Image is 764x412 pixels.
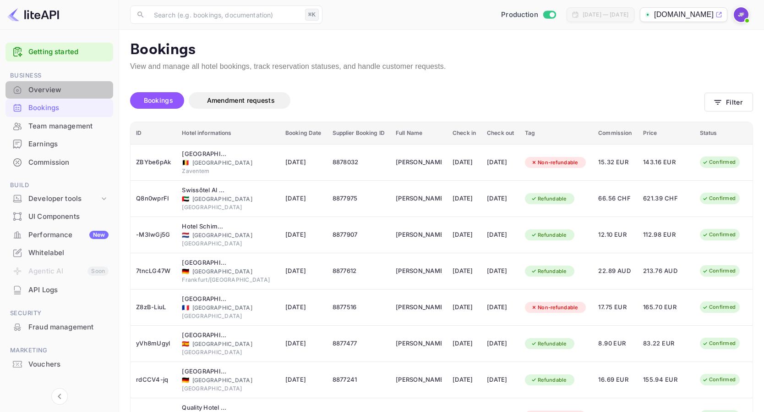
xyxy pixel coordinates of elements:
[5,135,113,153] div: Earnings
[136,373,171,387] div: rdCCV4-jq
[28,139,109,150] div: Earnings
[5,318,113,335] a: Fraud management
[5,135,113,152] a: Earnings
[696,374,742,385] div: Confirmed
[182,203,274,212] div: [GEOGRAPHIC_DATA]
[5,81,113,99] div: Overview
[5,281,113,299] div: API Logs
[525,302,584,313] div: Non-refundable
[487,373,514,387] div: [DATE]
[131,122,176,145] th: ID
[182,376,274,384] div: [GEOGRAPHIC_DATA]
[182,367,228,376] div: MAXX Hotel Jena
[136,336,171,351] div: yVh8mUgyl
[28,157,109,168] div: Commission
[5,154,113,172] div: Commission
[327,122,390,145] th: Supplier Booking ID
[396,264,442,278] div: Lesley VAETH
[305,9,319,21] div: ⌘K
[696,301,742,313] div: Confirmed
[182,304,274,312] div: [GEOGRAPHIC_DATA]
[5,71,113,81] span: Business
[396,373,442,387] div: Rita Kleinhans
[453,373,476,387] div: [DATE]
[207,96,275,104] span: Amendment requests
[182,196,189,202] span: United Arab Emirates
[643,194,689,204] span: 621.39 CHF
[696,338,742,349] div: Confirmed
[130,61,753,72] p: View and manage all hotel bookings, track reservation statuses, and handle customer requests.
[5,180,113,190] span: Build
[487,155,514,170] div: [DATE]
[519,122,593,145] th: Tag
[5,308,113,318] span: Security
[487,191,514,206] div: [DATE]
[481,122,519,145] th: Check out
[182,305,189,311] span: France
[285,157,322,167] span: [DATE]
[734,7,748,22] img: Jenny Frimer
[396,300,442,315] div: David DA COSTA SOUSA
[182,150,228,159] div: Sheraton Brussels Airport Hotel
[182,267,274,276] div: [GEOGRAPHIC_DATA]
[396,191,442,206] div: RAKSHANA SANTHANAM
[487,264,514,278] div: [DATE]
[285,302,322,312] span: [DATE]
[694,122,753,145] th: Status
[487,228,514,242] div: [DATE]
[5,345,113,356] span: Marketing
[182,312,274,320] div: [GEOGRAPHIC_DATA]
[28,359,109,370] div: Vouchers
[130,41,753,59] p: Bookings
[182,167,274,175] div: Zaventem
[390,122,447,145] th: Full Name
[696,229,742,240] div: Confirmed
[643,266,689,276] span: 213.76 AUD
[182,239,274,248] div: [GEOGRAPHIC_DATA]
[280,122,327,145] th: Booking Date
[598,230,632,240] span: 12.10 EUR
[696,156,742,168] div: Confirmed
[643,375,689,385] span: 155.94 EUR
[453,191,476,206] div: [DATE]
[704,93,753,111] button: Filter
[28,285,109,295] div: API Logs
[525,374,573,386] div: Refundable
[525,338,573,350] div: Refundable
[182,377,189,383] span: Germany
[638,122,694,145] th: Price
[136,228,171,242] div: -M3IwGj5G
[333,228,385,242] div: 8877907
[182,276,274,284] div: Frankfurt/[GEOGRAPHIC_DATA]
[28,121,109,132] div: Team management
[453,264,476,278] div: [DATE]
[5,356,113,373] div: Vouchers
[453,155,476,170] div: [DATE]
[176,122,280,145] th: Hotel informations
[5,117,113,134] a: Team management
[28,212,109,222] div: UI Components
[182,331,228,340] div: Gran Hotel de Ferrol
[501,10,538,20] span: Production
[643,302,689,312] span: 165.70 EUR
[447,122,481,145] th: Check in
[182,231,274,239] div: [GEOGRAPHIC_DATA]
[453,228,476,242] div: [DATE]
[598,339,632,349] span: 8.90 EUR
[5,226,113,243] a: PerformanceNew
[7,7,59,22] img: LiteAPI logo
[136,191,171,206] div: Q8n0wprFI
[333,300,385,315] div: 8877516
[182,348,274,356] div: [GEOGRAPHIC_DATA]
[182,232,189,238] span: Netherlands
[654,9,714,20] p: [DOMAIN_NAME]
[5,117,113,135] div: Team management
[148,6,301,24] input: Search (e.g. bookings, documentation)
[525,266,573,277] div: Refundable
[333,336,385,351] div: 8877477
[285,339,322,349] span: [DATE]
[5,226,113,244] div: PerformanceNew
[5,208,113,225] a: UI Components
[130,92,704,109] div: account-settings tabs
